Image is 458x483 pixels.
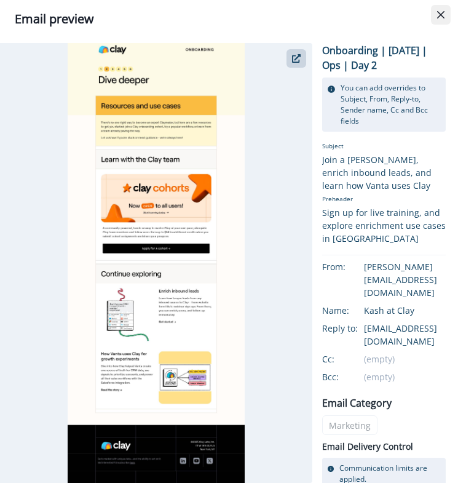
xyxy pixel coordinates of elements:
[322,304,384,317] div: Name:
[364,322,446,348] div: [EMAIL_ADDRESS][DOMAIN_NAME]
[322,192,446,206] p: Preheader
[322,206,446,245] div: Sign up for live training, and explore enrichment use cases in [GEOGRAPHIC_DATA]
[322,260,384,273] div: From:
[322,370,384,383] div: Bcc:
[364,353,446,365] div: (empty)
[68,43,245,483] img: email asset unavailable
[364,304,446,317] div: Kash at Clay
[341,82,441,127] p: You can add overrides to Subject, From, Reply-to, Sender name, Cc and Bcc fields
[322,142,446,153] p: Subject
[322,43,446,73] p: Onboarding | [DATE] | Ops | Day 2
[15,10,443,28] div: Email preview
[364,370,446,383] div: (empty)
[431,5,451,25] button: Close
[322,353,384,365] div: Cc:
[322,153,446,192] div: Join a [PERSON_NAME], enrich inbound leads, and learn how Vanta uses Clay
[322,322,384,335] div: Reply to:
[364,260,446,299] div: [PERSON_NAME][EMAIL_ADDRESS][DOMAIN_NAME]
